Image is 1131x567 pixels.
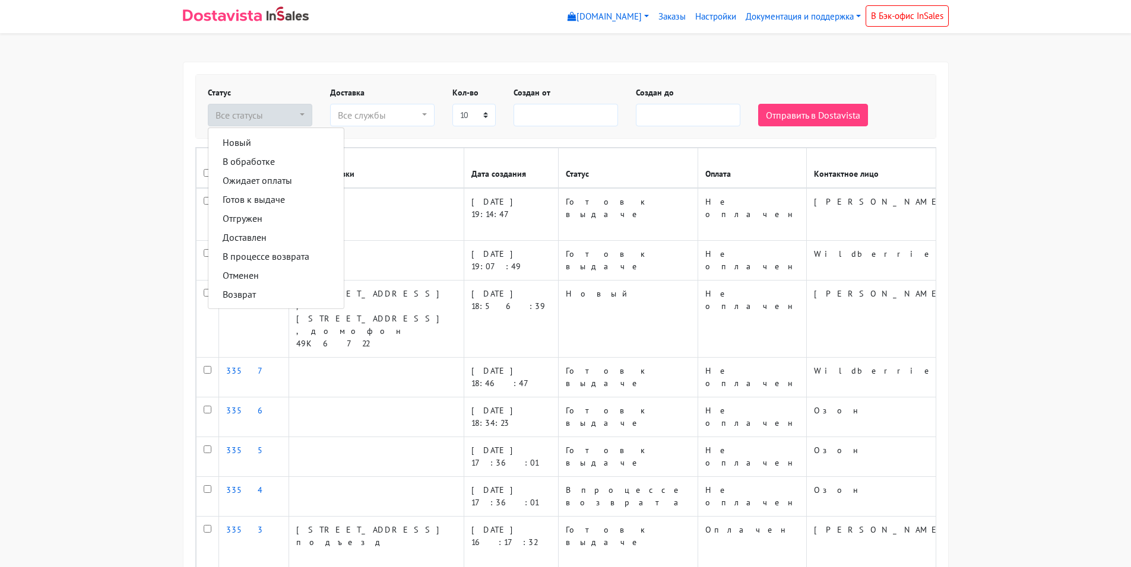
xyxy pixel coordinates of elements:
td: Озон [806,437,961,477]
td: [PERSON_NAME] [806,188,961,241]
span: Возврат [223,287,256,301]
span: Ожидает оплаты [223,173,292,187]
td: Не оплачен [698,241,806,281]
th: Контактное лицо [806,148,961,189]
label: Создан до [636,87,674,99]
td: [DATE] 18:46:47 [464,358,558,397]
td: Озон [806,397,961,437]
td: [DATE] 18:34:23 [464,397,558,437]
label: Кол-во [452,87,479,99]
span: Доставлен [223,230,267,244]
img: InSales [267,7,309,21]
a: 3356 [226,405,281,416]
button: Все службы [330,104,435,126]
td: Wildberries [806,241,961,281]
div: Все службы [338,108,420,122]
td: Озон [806,477,961,517]
td: Новый [558,281,698,358]
td: Не оплачен [698,188,806,241]
th: Оплата [698,148,806,189]
th: Дата создания [464,148,558,189]
td: [DATE] 19:14:47 [464,188,558,241]
span: В обработке [223,154,275,168]
td: [STREET_ADDRESS], [STREET_ADDRESS], домофон 49К6722 [289,281,464,358]
td: Не оплачен [698,281,806,358]
td: Готов к выдаче [558,188,698,241]
th: Адрес доставки [289,148,464,189]
a: 3357 [226,365,273,376]
td: [DATE] 17:36:01 [464,477,558,517]
td: Не оплачен [698,397,806,437]
td: Не оплачен [698,437,806,477]
td: Готов к выдаче [558,358,698,397]
a: 3354 [226,485,262,495]
td: Готов к выдаче [558,241,698,281]
label: Статус [208,87,231,99]
td: [PERSON_NAME] [806,281,961,358]
label: Создан от [514,87,550,99]
td: В процессе возврата [558,477,698,517]
span: Отменен [223,268,259,282]
img: Dostavista - срочная курьерская служба доставки [183,9,262,21]
td: Готов к выдаче [558,397,698,437]
a: Заказы [654,5,690,28]
button: Отправить в Dostavista [758,104,868,126]
td: Не оплачен [698,477,806,517]
a: Документация и поддержка [741,5,866,28]
label: Доставка [330,87,365,99]
td: [DATE] 17:36:01 [464,437,558,477]
td: [DATE] 18:56:39 [464,281,558,358]
button: Все статусы [208,104,312,126]
a: Настройки [690,5,741,28]
a: В Бэк-офис InSales [866,5,949,27]
td: Готов к выдаче [558,437,698,477]
a: 3355 [226,445,278,455]
th: Статус [558,148,698,189]
td: [DATE] 19:07:49 [464,241,558,281]
span: В процессе возврата [223,249,309,263]
td: Wildberries [806,358,961,397]
div: Все статусы [216,108,297,122]
span: Новый [223,135,251,149]
td: Не оплачен [698,358,806,397]
a: [DOMAIN_NAME] [563,5,654,28]
span: Готов к выдаче [223,192,285,206]
a: 3353 [226,524,263,535]
span: Отгружен [223,211,262,225]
